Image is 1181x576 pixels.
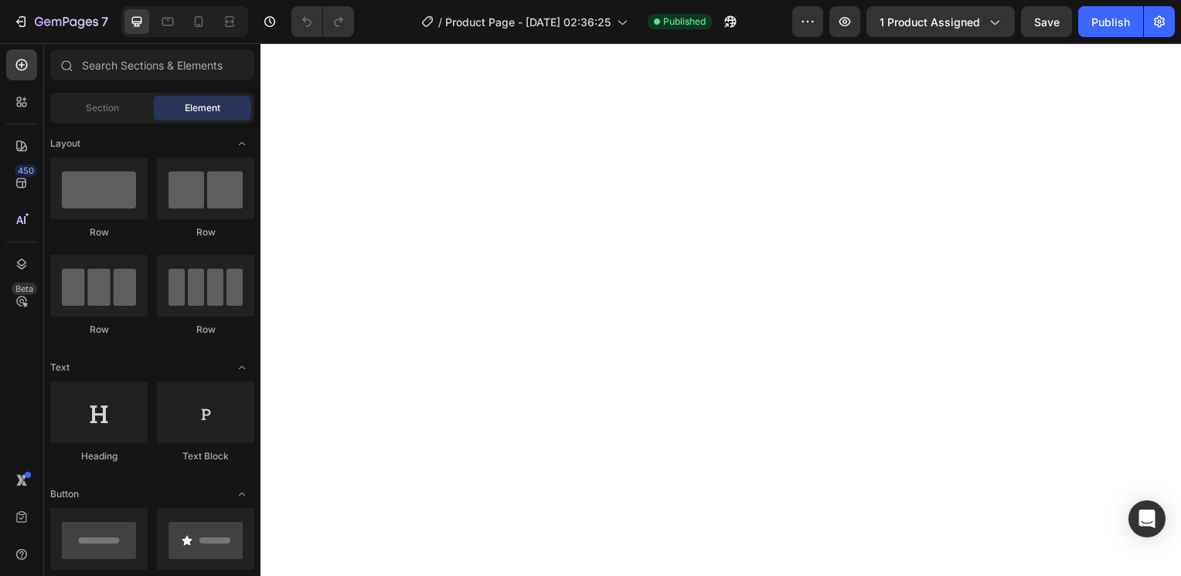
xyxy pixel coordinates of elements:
[50,487,79,501] span: Button
[50,137,80,151] span: Layout
[1128,500,1166,537] div: Open Intercom Messenger
[50,323,148,337] div: Row
[86,101,119,115] span: Section
[157,449,254,463] div: Text Block
[230,355,254,380] span: Toggle open
[50,225,148,239] div: Row
[157,323,254,337] div: Row
[1021,6,1072,37] button: Save
[12,283,37,295] div: Beta
[445,14,611,30] span: Product Page - [DATE] 02:36:25
[185,101,220,115] span: Element
[1034,15,1060,29] span: Save
[50,49,254,80] input: Search Sections & Elements
[230,482,254,507] span: Toggle open
[157,225,254,239] div: Row
[438,14,442,30] span: /
[6,6,115,37] button: 7
[663,15,706,29] span: Published
[1078,6,1143,37] button: Publish
[230,131,254,156] span: Toggle open
[50,449,148,463] div: Heading
[866,6,1015,37] button: 1 product assigned
[15,164,37,177] div: 450
[260,43,1181,576] iframe: Design area
[1091,14,1130,30] div: Publish
[50,361,70,374] span: Text
[291,6,354,37] div: Undo/Redo
[101,12,108,31] p: 7
[880,14,980,30] span: 1 product assigned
